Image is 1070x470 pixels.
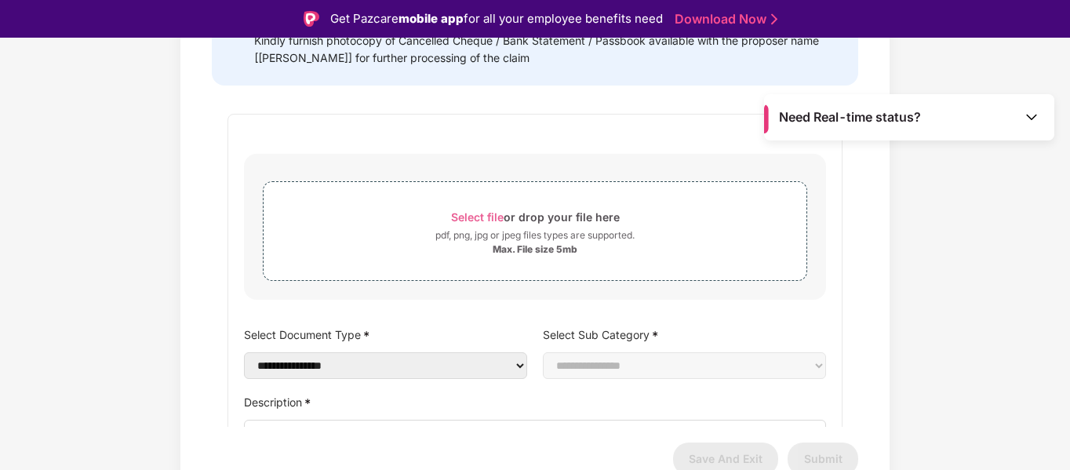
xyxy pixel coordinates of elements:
[451,210,504,224] span: Select file
[451,206,620,228] div: or drop your file here
[435,228,635,243] div: pdf, png, jpg or jpeg files types are supported.
[399,11,464,26] strong: mobile app
[493,243,577,256] div: Max. File size 5mb
[543,323,826,346] label: Select Sub Category
[264,194,806,268] span: Select fileor drop your file herepdf, png, jpg or jpeg files types are supported.Max. File size 5mb
[804,452,843,465] span: Submit
[244,323,527,346] label: Select Document Type
[675,11,773,27] a: Download Now
[244,391,826,414] label: Description
[254,32,839,67] div: Kindly furnish photocopy of Cancelled Cheque / Bank Statement / Passbook available with the propo...
[779,109,921,126] span: Need Real-time status?
[330,9,663,28] div: Get Pazcare for all your employee benefits need
[689,452,762,465] span: Save And Exit
[771,11,777,27] img: Stroke
[304,11,319,27] img: Logo
[1024,109,1039,125] img: Toggle Icon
